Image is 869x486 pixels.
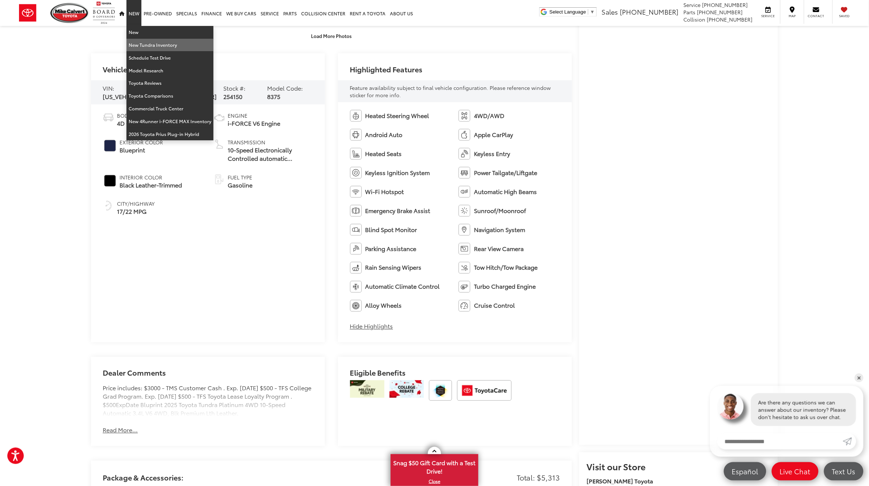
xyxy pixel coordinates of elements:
span: [PHONE_NUMBER] [702,1,748,8]
img: Apple CarPlay [459,129,470,141]
span: Collision [684,16,706,23]
a: Español [724,462,766,481]
a: Model Research [126,64,213,77]
span: 8375 [267,92,281,100]
span: 17/22 MPG [117,207,155,216]
span: Heated Seats [365,149,402,158]
span: Saved [836,14,853,18]
img: Alloy Wheels [350,300,362,312]
img: Parking Assistance [350,243,362,255]
span: Android Auto [365,130,403,139]
span: Power Tailgate/Liftgate [474,168,537,177]
span: VIN: [103,84,114,92]
span: Body Style [117,112,152,119]
a: New Tundra Inventory [126,39,213,52]
span: Sunroof/Moonroof [474,206,526,215]
span: Service [760,14,777,18]
img: Cruise Control [459,300,470,312]
h2: Vehicle Information [103,65,171,73]
span: Cruise Control [474,301,515,310]
span: Keyless Entry [474,149,510,158]
img: Sunroof/Moonroof [459,205,470,217]
button: Hide Highlights [350,322,393,331]
span: Apple CarPlay [474,130,513,139]
span: Model Code: [267,84,303,92]
img: Rear View Camera [459,243,470,255]
img: Automatic Climate Control [350,281,362,293]
img: Turbo Charged Engine [459,281,470,293]
img: Rain Sensing Wipers [350,262,362,274]
span: Rear View Camera [474,244,524,253]
h2: Dealer Comments [103,369,313,384]
span: Automatic Climate Control [365,282,440,291]
span: 10-Speed Electronically Controlled automatic Transmission with intelligence (ECT-i) and sequentia... [228,146,313,163]
span: Navigation System [474,225,525,234]
a: New [126,26,213,39]
a: Schedule Test Drive [126,52,213,64]
a: Commercial Truck Center [126,102,213,115]
span: i-FORCE V6 Engine [228,119,280,128]
img: Keyless Ignition System [350,167,362,179]
img: Toyota Safety Sense Mike Calvert Toyota Houston TX [429,380,452,401]
span: Blind Spot Monitor [365,225,417,234]
span: Transmission [228,138,313,146]
span: Gasoline [228,181,253,189]
span: Heated Steering Wheel [365,111,429,120]
p: Total: $5,313 [517,472,560,483]
span: Rain Sensing Wipers [365,263,422,272]
button: Read More... [103,426,138,434]
span: Wi-Fi Hotspot [365,187,404,196]
h2: Visit our Store [587,462,771,471]
a: Text Us [824,462,864,481]
span: Español [728,467,762,476]
span: Tow Hitch/Tow Package [474,263,538,272]
span: Blueprint [119,146,163,154]
h2: Highlighted Features [350,65,423,73]
span: Parking Assistance [365,244,417,253]
span: 4WD/AWD [474,111,504,120]
span: #000000 [104,175,116,187]
a: New 4Runner i-FORCE MAX Inventory [126,115,213,128]
img: Navigation System [459,224,470,236]
a: Submit [843,433,856,449]
span: Snag $50 Gift Card with a Test Drive! [391,455,478,477]
a: Toyota Reviews [126,77,213,90]
span: Text Us [828,467,859,476]
img: Android Auto [350,129,362,141]
span: Interior Color [119,174,182,181]
img: Wi-Fi Hotspot [350,186,362,198]
span: [PHONE_NUMBER] [620,7,679,16]
button: Load More Photos [306,29,357,42]
span: Automatic High Beams [474,187,537,196]
span: Sales [602,7,618,16]
span: Black Leather-Trimmed [119,181,182,189]
img: Heated Steering Wheel [350,110,362,122]
strong: [PERSON_NAME] Toyota [587,477,653,485]
a: Live Chat [772,462,819,481]
span: Emergency Brake Assist [365,206,430,215]
img: Power Tailgate/Liftgate [459,167,470,179]
input: Enter your message [717,433,843,449]
span: [PHONE_NUMBER] [697,8,743,16]
a: Toyota Comparisons [126,90,213,102]
h2: Package & Accessories: [103,474,183,482]
span: Map [784,14,800,18]
img: Emergency Brake Assist [350,205,362,217]
img: Heated Seats [350,148,362,160]
img: Fuel Economy [103,200,114,212]
span: Fuel Type [228,174,253,181]
img: Blind Spot Monitor [350,224,362,236]
h2: Eligible Benefits [350,369,560,380]
img: /static/brand-toyota/National_Assets/toyota-college-grad.jpeg?height=48 [390,380,424,398]
span: Stock #: [223,84,246,92]
span: [US_VEHICLE_IDENTIFICATION_NUMBER] [103,92,217,100]
img: Mike Calvert Toyota [50,3,89,23]
span: City/Highway [117,200,155,207]
div: Are there any questions we can answer about our inventory? Please don't hesitate to ask us over c... [751,393,856,426]
a: Select Language​ [550,9,595,15]
span: 4D CrewMax [117,119,152,128]
span: Contact [808,14,824,18]
img: Automatic High Beams [459,186,470,198]
img: Agent profile photo [717,393,744,419]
